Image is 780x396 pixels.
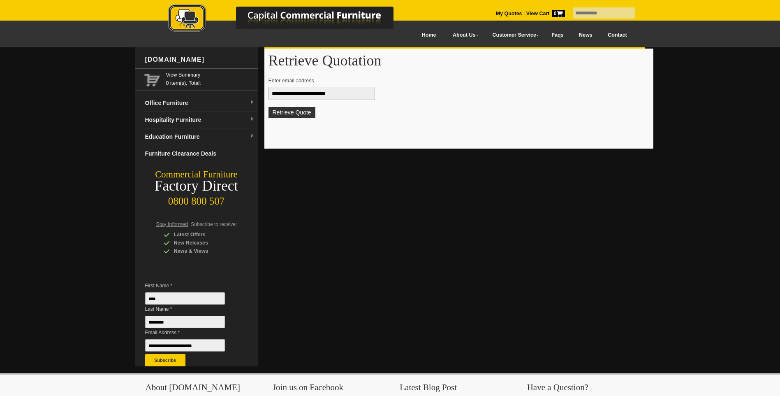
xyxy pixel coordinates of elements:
a: View Summary [166,71,255,79]
strong: View Cart [526,11,565,16]
div: News & Views [164,247,242,255]
input: Email Address * [145,339,225,352]
a: Contact [600,26,634,44]
a: My Quotes [496,11,522,16]
span: First Name * [145,282,237,290]
a: View Cart0 [525,11,565,16]
img: dropdown [250,100,255,105]
span: Subscribe to receive: [191,221,237,227]
a: News [571,26,600,44]
a: About Us [444,26,483,44]
a: Hospitality Furnituredropdown [142,112,258,128]
span: Email Address * [145,328,237,337]
p: Enter email address [268,77,641,85]
a: Faqs [544,26,572,44]
span: 0 item(s), Total: [166,71,255,86]
span: Stay Informed [156,221,188,227]
a: Furniture Clearance Deals [142,145,258,162]
a: Customer Service [483,26,544,44]
input: First Name * [145,292,225,305]
button: Retrieve Quote [268,107,315,118]
div: Factory Direct [135,180,258,192]
div: [DOMAIN_NAME] [142,47,258,72]
img: dropdown [250,134,255,139]
h3: Join us on Facebook [273,383,380,395]
span: 0 [552,10,565,17]
button: Subscribe [145,354,185,366]
a: Education Furnituredropdown [142,128,258,145]
h3: Have a Question? [527,383,635,395]
div: 0800 800 507 [135,191,258,207]
span: Last Name * [145,305,237,313]
h3: About [DOMAIN_NAME] [146,383,253,395]
img: Capital Commercial Furniture Logo [146,4,433,34]
div: Commercial Furniture [135,169,258,180]
div: Latest Offers [164,231,242,239]
h1: Retrieve Quotation [268,53,649,68]
a: Capital Commercial Furniture Logo [146,4,433,37]
div: New Releases [164,239,242,247]
input: Last Name * [145,316,225,328]
a: Office Furnituredropdown [142,95,258,112]
img: dropdown [250,117,255,122]
h3: Latest Blog Post [400,383,507,395]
